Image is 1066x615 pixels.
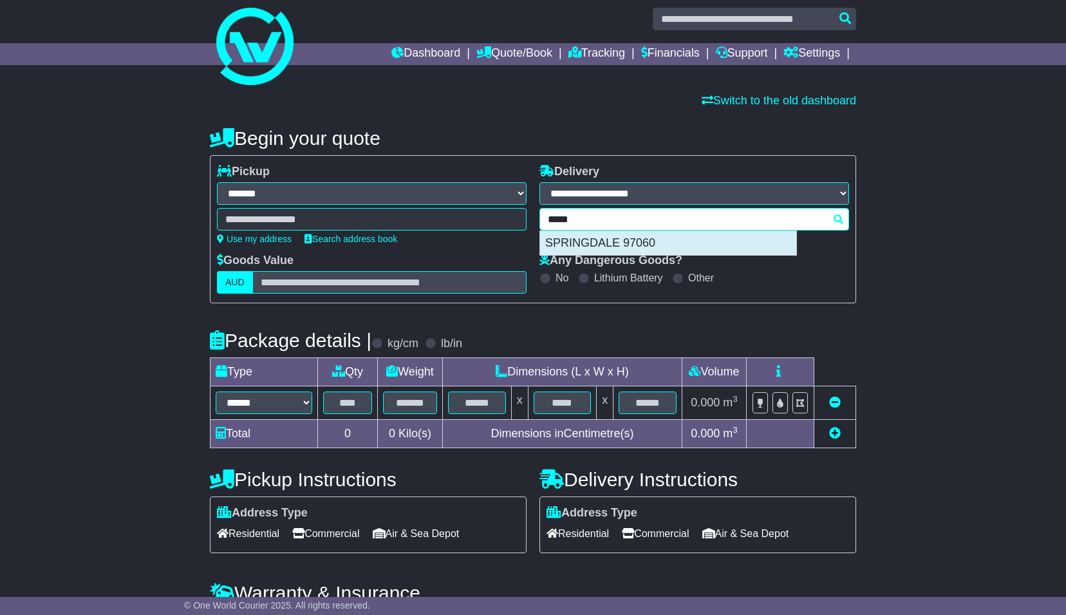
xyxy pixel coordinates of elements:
[539,208,849,231] typeahead: Please provide city
[682,358,746,386] td: Volume
[217,254,294,268] label: Goods Value
[210,469,527,490] h4: Pickup Instructions
[702,524,789,544] span: Air & Sea Depot
[318,358,378,386] td: Qty
[210,582,856,603] h4: Warranty & Insurance
[442,358,682,386] td: Dimensions (L x W x H)
[373,524,460,544] span: Air & Sea Depot
[217,234,292,244] a: Use my address
[442,420,682,448] td: Dimensions in Centimetre(s)
[829,427,841,440] a: Add new item
[716,43,768,65] a: Support
[547,506,637,520] label: Address Type
[184,600,370,610] span: © One World Courier 2025. All rights reserved.
[733,394,738,404] sup: 3
[568,43,625,65] a: Tracking
[217,165,270,179] label: Pickup
[641,43,700,65] a: Financials
[723,427,738,440] span: m
[210,358,318,386] td: Type
[217,506,308,520] label: Address Type
[622,524,689,544] span: Commercial
[210,420,318,448] td: Total
[304,234,397,244] a: Search address book
[556,272,568,284] label: No
[210,128,856,149] h4: Begin your quote
[318,420,378,448] td: 0
[594,272,663,284] label: Lithium Battery
[547,524,609,544] span: Residential
[539,254,682,268] label: Any Dangerous Goods?
[441,337,462,351] label: lb/in
[688,272,714,284] label: Other
[378,358,443,386] td: Weight
[702,94,856,107] a: Switch to the old dashboard
[691,427,720,440] span: 0.000
[597,386,613,420] td: x
[476,43,552,65] a: Quote/Book
[388,337,418,351] label: kg/cm
[217,524,279,544] span: Residential
[217,271,253,294] label: AUD
[389,427,395,440] span: 0
[539,165,599,179] label: Delivery
[829,396,841,409] a: Remove this item
[691,396,720,409] span: 0.000
[378,420,443,448] td: Kilo(s)
[540,231,796,256] div: SPRINGDALE 97060
[210,330,371,351] h4: Package details |
[733,425,738,435] sup: 3
[783,43,840,65] a: Settings
[511,386,528,420] td: x
[391,43,460,65] a: Dashboard
[292,524,359,544] span: Commercial
[723,396,738,409] span: m
[539,469,856,490] h4: Delivery Instructions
